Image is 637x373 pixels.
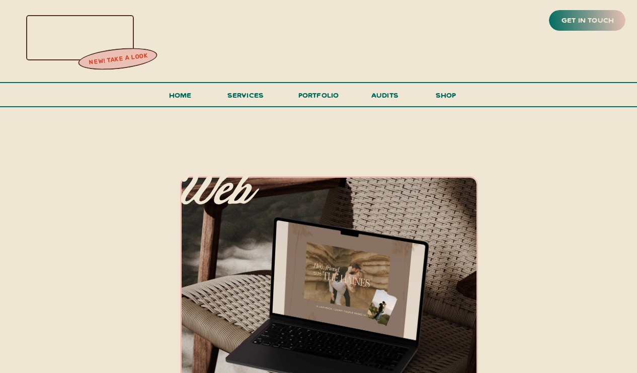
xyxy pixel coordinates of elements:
[77,49,160,69] a: new! take a look
[14,128,255,271] p: All-inclusive branding, web design & copy
[560,14,616,28] a: get in touch
[295,89,342,107] a: portfolio
[422,89,470,106] a: shop
[165,89,196,107] a: Home
[370,89,400,106] a: audits
[227,90,264,100] span: services
[224,89,267,107] a: services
